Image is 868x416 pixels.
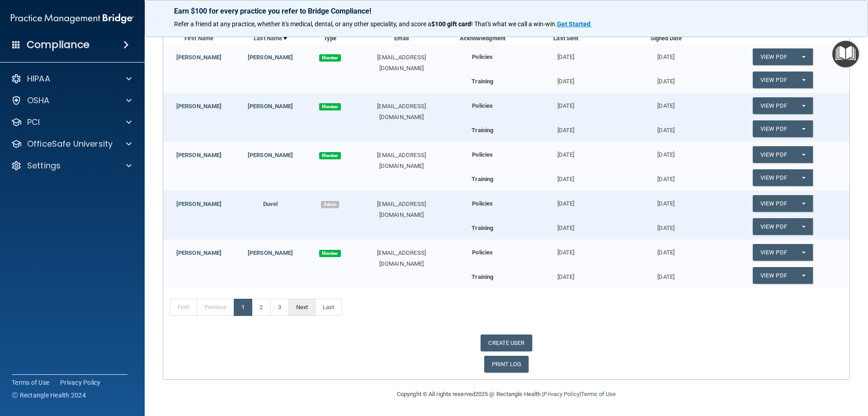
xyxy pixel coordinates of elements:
[516,142,616,160] div: [DATE]
[27,73,50,84] p: HIPAA
[176,201,222,207] a: [PERSON_NAME]
[176,249,222,256] a: [PERSON_NAME]
[472,127,493,134] b: Training
[481,335,532,351] a: CREATE USER
[174,20,431,28] span: Refer a friend at any practice, whether it's medical, dental, or any other speciality, and score a
[516,169,616,185] div: [DATE]
[616,142,716,160] div: [DATE]
[753,218,794,235] a: View PDF
[354,33,449,44] div: Email
[516,93,616,111] div: [DATE]
[176,54,222,61] a: [PERSON_NAME]
[354,248,449,269] div: [EMAIL_ADDRESS][DOMAIN_NAME]
[516,33,616,44] div: Last Sent
[319,250,341,257] span: Member
[472,53,493,60] b: Policies
[753,120,794,137] a: View PDF
[11,95,132,106] a: OSHA
[472,102,493,109] b: Policies
[753,97,794,114] a: View PDF
[516,218,616,234] div: [DATE]
[270,299,289,316] a: 3
[263,201,278,207] a: Duvel
[184,33,213,44] a: First Name
[27,160,61,171] p: Settings
[12,391,86,400] span: Ⓒ Rectangle Health 2024
[254,33,287,44] a: Last Name
[176,103,222,110] a: [PERSON_NAME]
[319,152,341,159] span: Member
[543,391,579,397] a: Privacy Policy
[449,33,516,44] div: Acknowledgment
[616,72,716,87] div: [DATE]
[616,33,716,44] div: Signed Date
[472,151,493,158] b: Policies
[354,199,449,220] div: [EMAIL_ADDRESS][DOMAIN_NAME]
[248,103,293,110] a: [PERSON_NAME]
[234,299,252,316] a: 1
[170,299,197,316] a: First
[616,218,716,234] div: [DATE]
[472,249,493,256] b: Policies
[11,117,132,128] a: PCI
[516,72,616,87] div: [DATE]
[616,267,716,282] div: [DATE]
[12,378,49,387] a: Terms of Use
[557,20,592,28] a: Get Started
[516,191,616,209] div: [DATE]
[354,52,449,74] div: [EMAIL_ADDRESS][DOMAIN_NAME]
[431,20,471,28] strong: $100 gift card
[252,299,270,316] a: 2
[471,20,557,28] span: ! That's what we call a win-win.
[27,117,40,128] p: PCI
[753,195,794,212] a: View PDF
[516,267,616,282] div: [DATE]
[27,139,113,149] p: OfficeSafe University
[581,391,616,397] a: Terms of Use
[197,299,235,316] a: Previous
[354,101,449,123] div: [EMAIL_ADDRESS][DOMAIN_NAME]
[11,73,132,84] a: HIPAA
[319,103,341,110] span: Member
[306,33,354,44] div: Type
[341,380,671,409] div: Copyright © All rights reserved 2025 @ Rectangle Health | |
[248,54,293,61] a: [PERSON_NAME]
[753,146,794,163] a: View PDF
[616,44,716,62] div: [DATE]
[616,191,716,209] div: [DATE]
[472,225,493,231] b: Training
[315,299,342,316] a: Last
[11,10,134,28] img: PMB logo
[288,299,316,316] a: Next
[354,150,449,172] div: [EMAIL_ADDRESS][DOMAIN_NAME]
[248,152,293,158] a: [PERSON_NAME]
[616,239,716,258] div: [DATE]
[557,20,590,28] strong: Get Started
[484,356,529,373] a: PRINT LOG
[753,72,794,88] a: View PDF
[616,169,716,185] div: [DATE]
[11,139,132,149] a: OfficeSafe University
[248,249,293,256] a: [PERSON_NAME]
[516,44,616,62] div: [DATE]
[753,169,794,186] a: View PDF
[516,239,616,258] div: [DATE]
[176,152,222,158] a: [PERSON_NAME]
[319,54,341,62] span: Member
[472,273,493,280] b: Training
[321,201,339,208] span: Admin
[616,120,716,136] div: [DATE]
[753,267,794,284] a: View PDF
[174,7,839,15] p: Earn $100 for every practice you refer to Bridge Compliance!
[472,200,493,207] b: Policies
[753,244,794,261] a: View PDF
[27,95,50,106] p: OSHA
[472,176,493,182] b: Training
[27,38,90,51] h4: Compliance
[616,93,716,111] div: [DATE]
[11,160,132,171] a: Settings
[516,120,616,136] div: [DATE]
[472,78,493,85] b: Training
[60,378,101,387] a: Privacy Policy
[753,48,794,65] a: View PDF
